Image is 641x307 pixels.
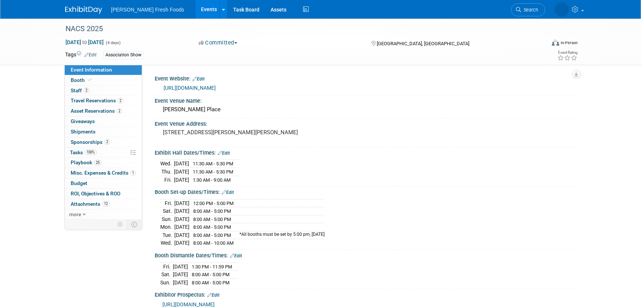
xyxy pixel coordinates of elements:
[117,108,122,114] span: 2
[193,177,231,183] span: 1:30 AM - 9:00 AM
[111,7,184,13] span: [PERSON_NAME] Fresh Foods
[94,160,101,165] span: 25
[174,168,189,176] td: [DATE]
[160,160,174,168] td: Wed.
[174,239,189,247] td: [DATE]
[174,199,189,207] td: [DATE]
[193,169,233,175] span: 11:30 AM - 5:30 PM
[71,180,87,186] span: Budget
[193,201,234,206] span: 12:00 PM - 5:00 PM
[102,201,110,207] span: 12
[65,65,142,75] a: Event Information
[160,168,174,176] td: Thu.
[174,215,189,223] td: [DATE]
[71,159,101,165] span: Playbook
[174,223,189,231] td: [DATE]
[193,224,231,230] span: 8:00 AM - 5:00 PM
[104,139,110,145] span: 2
[71,98,123,103] span: Travel Reservations
[174,176,189,184] td: [DATE]
[71,201,110,207] span: Attachments
[70,149,97,155] span: Tasks
[173,278,188,286] td: [DATE]
[114,219,127,229] td: Personalize Event Tab Strip
[65,137,142,147] a: Sponsorships2
[193,208,231,214] span: 8:00 AM - 5:00 PM
[501,39,578,50] div: Event Format
[84,88,89,93] span: 2
[160,271,173,279] td: Sat.
[155,186,576,196] div: Booth Set-up Dates/Times:
[105,40,121,45] span: (4 days)
[174,160,189,168] td: [DATE]
[218,151,230,156] a: Edit
[160,104,570,115] div: [PERSON_NAME] Place
[174,207,189,215] td: [DATE]
[130,170,136,176] span: 1
[65,51,97,59] td: Tags
[155,73,576,83] div: Event Website:
[118,98,123,103] span: 2
[174,231,189,239] td: [DATE]
[71,88,89,93] span: Staff
[155,95,576,105] div: Event Venue Name:
[155,289,576,299] div: Exhibitor Prospectus:
[65,96,142,106] a: Travel Reservations2
[65,199,142,209] a: Attachments12
[160,239,174,247] td: Wed.
[84,52,97,57] a: Edit
[65,178,142,188] a: Budget
[560,40,578,46] div: In-Person
[377,41,469,46] span: [GEOGRAPHIC_DATA], [GEOGRAPHIC_DATA]
[173,271,188,279] td: [DATE]
[163,129,322,136] pre: [STREET_ADDRESS][PERSON_NAME][PERSON_NAME]
[193,217,231,222] span: 8:00 AM - 5:00 PM
[103,51,144,59] div: Association Show
[65,209,142,219] a: more
[552,40,559,46] img: Format-Inperson.png
[160,263,173,271] td: Fri.
[207,293,219,298] a: Edit
[65,116,142,126] a: Giveaways
[155,118,576,128] div: Event Venue Address:
[235,231,325,239] td: *All booths must be set by 5:00 pm, [DATE]
[155,147,576,157] div: Exhibit Hall Dates/Times:
[160,215,174,223] td: Sun.
[193,161,233,166] span: 11:30 AM - 5:30 PM
[69,211,81,217] span: more
[71,129,95,135] span: Shipments
[65,127,142,137] a: Shipments
[555,3,569,17] img: Courtney Law
[63,22,534,36] div: NACS 2025
[155,250,576,260] div: Booth Dismantle Dates/Times:
[192,272,229,277] span: 8:00 AM - 5:00 PM
[71,170,136,176] span: Misc. Expenses & Credits
[65,189,142,199] a: ROI, Objectives & ROO
[193,240,234,246] span: 8:00 AM - 10:00 AM
[193,232,231,238] span: 8:00 AM - 5:00 PM
[65,6,102,14] img: ExhibitDay
[192,280,229,285] span: 8:00 AM - 5:00 PM
[71,191,120,197] span: ROI, Objectives & ROO
[160,223,174,231] td: Mon.
[65,106,142,116] a: Asset Reservations2
[557,51,577,55] div: Event Rating
[160,231,174,239] td: Tue.
[71,67,112,73] span: Event Information
[65,168,142,178] a: Misc. Expenses & Credits1
[71,118,95,124] span: Giveaways
[65,75,142,85] a: Booth
[81,39,88,45] span: to
[192,264,232,270] span: 1:30 PM - 11:59 PM
[71,77,93,83] span: Booth
[65,39,104,46] span: [DATE] [DATE]
[160,176,174,184] td: Fri.
[230,253,242,258] a: Edit
[196,39,240,47] button: Committed
[65,86,142,96] a: Staff2
[88,78,92,82] i: Booth reservation complete
[160,278,173,286] td: Sun.
[521,7,538,13] span: Search
[192,76,205,82] a: Edit
[85,149,97,155] span: 100%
